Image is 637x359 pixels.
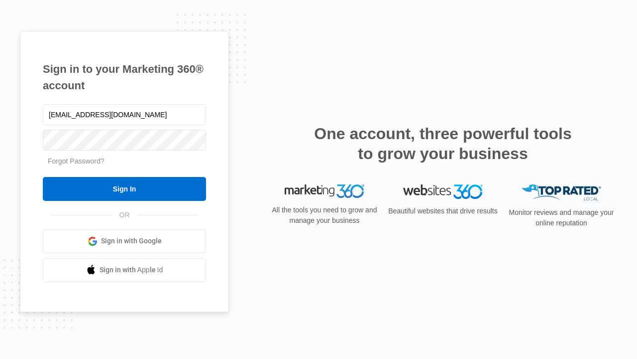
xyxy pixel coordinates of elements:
[43,61,206,94] h1: Sign in to your Marketing 360® account
[522,184,601,201] img: Top Rated Local
[506,207,617,228] p: Monitor reviews and manage your online reputation
[43,258,206,282] a: Sign in with Apple Id
[311,124,575,164] h2: One account, three powerful tools to grow your business
[112,210,137,220] span: OR
[43,177,206,201] input: Sign In
[403,184,483,199] img: Websites 360
[101,236,162,246] span: Sign in with Google
[48,157,105,165] a: Forgot Password?
[387,206,499,216] p: Beautiful websites that drive results
[285,184,364,198] img: Marketing 360
[43,229,206,253] a: Sign in with Google
[43,104,206,125] input: Email
[269,205,380,226] p: All the tools you need to grow and manage your business
[100,265,163,275] span: Sign in with Apple Id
